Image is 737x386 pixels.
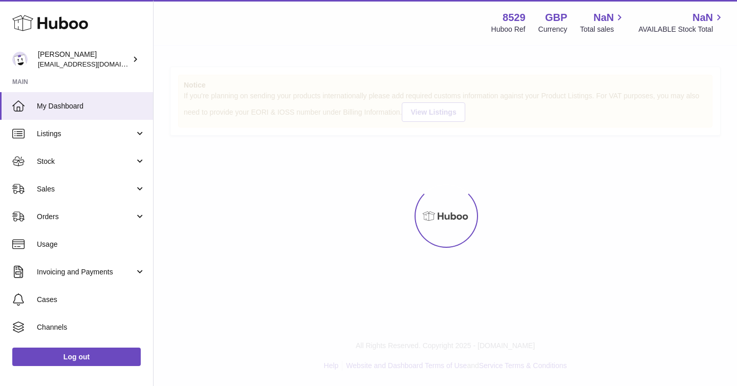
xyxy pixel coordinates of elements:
[692,11,713,25] span: NaN
[37,101,145,111] span: My Dashboard
[37,184,135,194] span: Sales
[12,52,28,67] img: admin@redgrass.ch
[580,11,625,34] a: NaN Total sales
[37,240,145,249] span: Usage
[538,25,568,34] div: Currency
[37,212,135,222] span: Orders
[638,11,725,34] a: NaN AVAILABLE Stock Total
[12,348,141,366] a: Log out
[580,25,625,34] span: Total sales
[638,25,725,34] span: AVAILABLE Stock Total
[503,11,526,25] strong: 8529
[38,50,130,69] div: [PERSON_NAME]
[37,129,135,139] span: Listings
[491,25,526,34] div: Huboo Ref
[593,11,614,25] span: NaN
[545,11,567,25] strong: GBP
[37,157,135,166] span: Stock
[38,60,150,68] span: [EMAIL_ADDRESS][DOMAIN_NAME]
[37,267,135,277] span: Invoicing and Payments
[37,323,145,332] span: Channels
[37,295,145,305] span: Cases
